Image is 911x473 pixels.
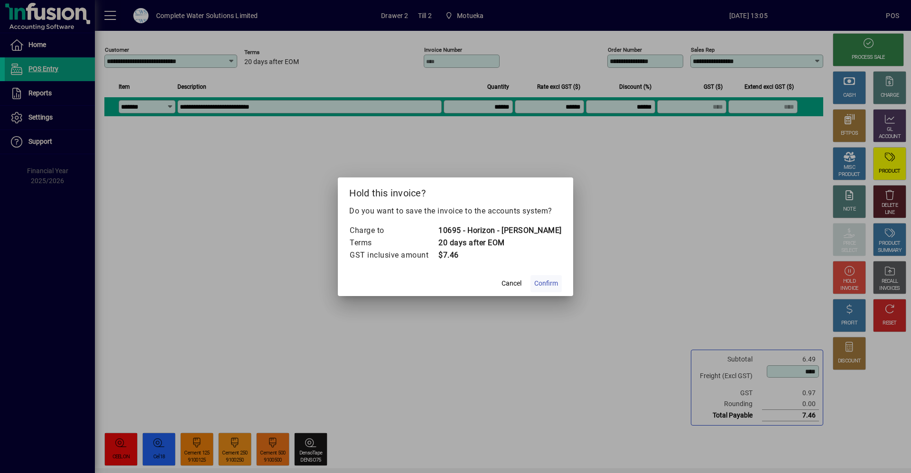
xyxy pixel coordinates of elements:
td: Charge to [349,224,438,237]
td: 10695 - Horizon - [PERSON_NAME] [438,224,562,237]
button: Confirm [530,275,562,292]
span: Cancel [502,278,521,288]
td: $7.46 [438,249,562,261]
td: Terms [349,237,438,249]
h2: Hold this invoice? [338,177,573,205]
p: Do you want to save the invoice to the accounts system? [349,205,562,217]
span: Confirm [534,278,558,288]
td: GST inclusive amount [349,249,438,261]
button: Cancel [496,275,527,292]
td: 20 days after EOM [438,237,562,249]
